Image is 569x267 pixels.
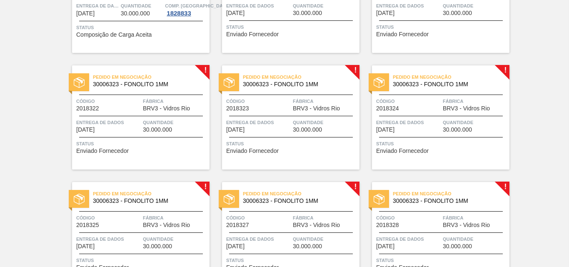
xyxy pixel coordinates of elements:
font: Fábrica [443,99,464,104]
font: Enviado Fornecedor [376,147,429,154]
font: Entrega de dados [76,237,124,242]
font: 1828833 [167,10,191,17]
font: Quantidade [121,3,151,8]
span: Entrega de dados [226,235,291,243]
font: Entrega de dados [226,237,274,242]
span: 2018327 [226,222,249,228]
span: Quantidade [443,2,507,10]
img: status [74,77,85,88]
font: 30006323 - FONOLITO 1MM [393,81,468,87]
font: BRV3 - Vidros Rio [293,105,340,112]
span: Entrega de dados [76,235,141,243]
font: Quantidade [443,3,473,8]
a: Comp. [GEOGRAPHIC_DATA]1828833 [165,2,207,17]
span: 13/09/2025 [76,127,95,133]
span: Quantidade [443,118,507,127]
font: Enviado Fornecedor [226,147,279,154]
span: Pedido em Negociação [243,73,359,81]
span: 30006323 - FONOLITO 1MM [243,81,353,87]
a: !statusPedido em Negociação30006323 - FONOLITO 1MMCódigo2018324FábricaBRV3 - Vidros RioEntrega de... [359,65,509,170]
font: Pedido em Negociação [243,191,302,196]
span: 30.000.000 [143,243,172,250]
font: 30.000.000 [443,126,472,133]
span: 30006323 - FONOLITO 1MM [93,198,203,204]
font: Código [376,215,395,220]
font: 2018322 [76,105,99,112]
font: Status [376,141,394,146]
span: Código [376,97,441,105]
span: Fábrica [143,214,207,222]
span: Código [76,97,141,105]
font: Fábrica [143,99,164,104]
span: Quantidade [293,2,357,10]
font: Pedido em Negociação [393,75,452,80]
span: Status [76,256,207,265]
span: Fábrica [293,97,357,105]
font: Código [376,99,395,104]
span: 30.000.000 [293,243,322,250]
span: 2018323 [226,105,249,112]
font: Pedido em Negociação [93,191,152,196]
font: Pedido em Negociação [93,75,152,80]
font: Status [76,25,94,30]
span: 11/09/2025 [376,10,394,16]
span: 30006323 - FONOLITO 1MM [393,198,503,204]
font: Quantidade [443,120,473,125]
font: Código [226,215,245,220]
font: BRV3 - Vidros Rio [443,222,490,228]
font: 30.000.000 [143,126,172,133]
font: [DATE] [76,126,95,133]
span: 30.000.000 [143,127,172,133]
font: Código [76,99,95,104]
span: 30006323 - FONOLITO 1MM [243,198,353,204]
span: BRV3 - Vidros Rio [143,105,190,112]
font: Quantidade [443,237,473,242]
font: Enviado Fornecedor [376,31,429,37]
img: status [374,77,384,88]
span: Status [226,256,357,265]
font: 30.000.000 [121,10,150,17]
span: Entrega de dados [226,2,291,10]
span: Fábrica [143,97,207,105]
font: BRV3 - Vidros Rio [443,105,490,112]
font: 30006323 - FONOLITO 1MM [243,81,318,87]
a: !statusPedido em Negociação30006323 - FONOLITO 1MMCódigo2018323FábricaBRV3 - Vidros RioEntrega de... [210,65,359,170]
span: Fábrica [443,97,507,105]
span: Composição de Carga Aceita [76,32,152,38]
font: 30006323 - FONOLITO 1MM [93,197,168,204]
font: Quantidade [143,120,173,125]
font: [DATE] [226,126,245,133]
span: Quantidade [143,118,207,127]
font: Enviado Fornecedor [76,147,129,154]
span: Pedido em Negociação [393,73,509,81]
font: Código [226,99,245,104]
span: 16/09/2025 [226,243,245,250]
span: Quantidade [121,2,163,10]
span: 30.000.000 [443,127,472,133]
span: Status [76,23,207,32]
span: Quantidade [293,118,357,127]
span: Enviado Fornecedor [376,148,429,154]
span: Entrega de dados [76,118,141,127]
span: Código [76,214,141,222]
a: !statusPedido em Negociação30006323 - FONOLITO 1MMCódigo2018322FábricaBRV3 - Vidros RioEntrega de... [60,65,210,170]
span: Pedido em Negociação [93,73,210,81]
span: 30006323 - FONOLITO 1MM [93,81,203,87]
span: 30.000.000 [293,127,322,133]
span: Status [226,140,357,148]
span: Status [376,256,507,265]
font: BRV3 - Vidros Rio [143,222,190,228]
font: Status [76,258,94,263]
font: 30006323 - FONOLITO 1MM [393,197,468,204]
font: 2018324 [376,105,399,112]
span: Pedido em Negociação [93,190,210,198]
font: Composição de Carga Aceita [76,31,152,38]
font: 2018325 [76,222,99,228]
font: 30.000.000 [443,10,472,16]
span: 09/09/2025 [76,10,95,17]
